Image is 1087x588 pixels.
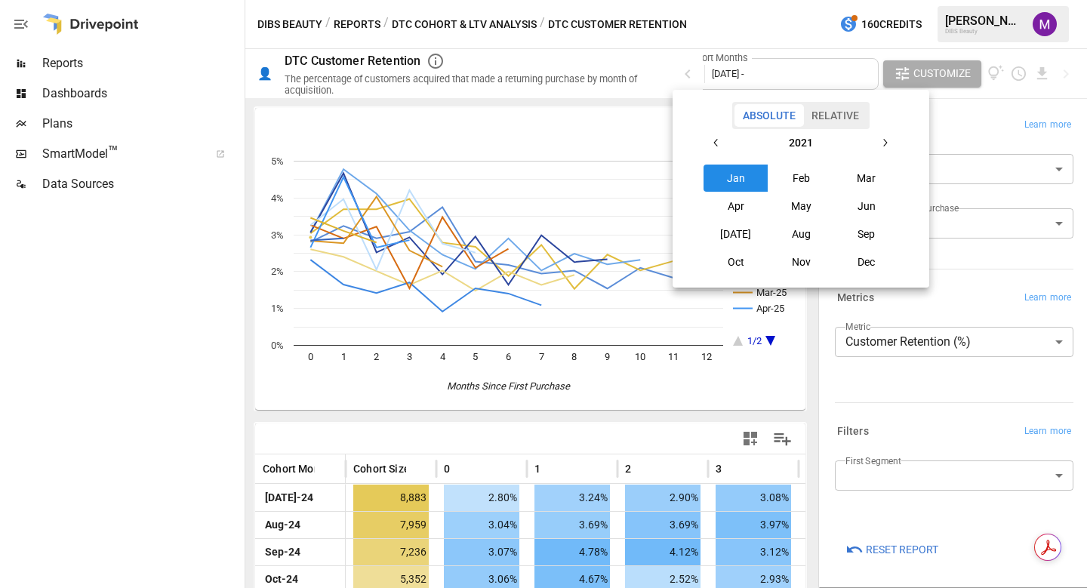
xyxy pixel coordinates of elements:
button: Feb [768,165,833,192]
button: Mar [834,165,899,192]
button: Aug [768,220,833,248]
button: Relative [803,104,867,127]
button: Jun [834,192,899,220]
button: Jan [704,165,768,192]
button: 2021 [730,129,871,156]
button: Absolute [734,104,804,127]
button: Oct [704,248,768,276]
button: Apr [704,192,768,220]
button: May [768,192,833,220]
button: Sep [834,220,899,248]
button: [DATE] [704,220,768,248]
button: Nov [768,248,833,276]
button: Dec [834,248,899,276]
